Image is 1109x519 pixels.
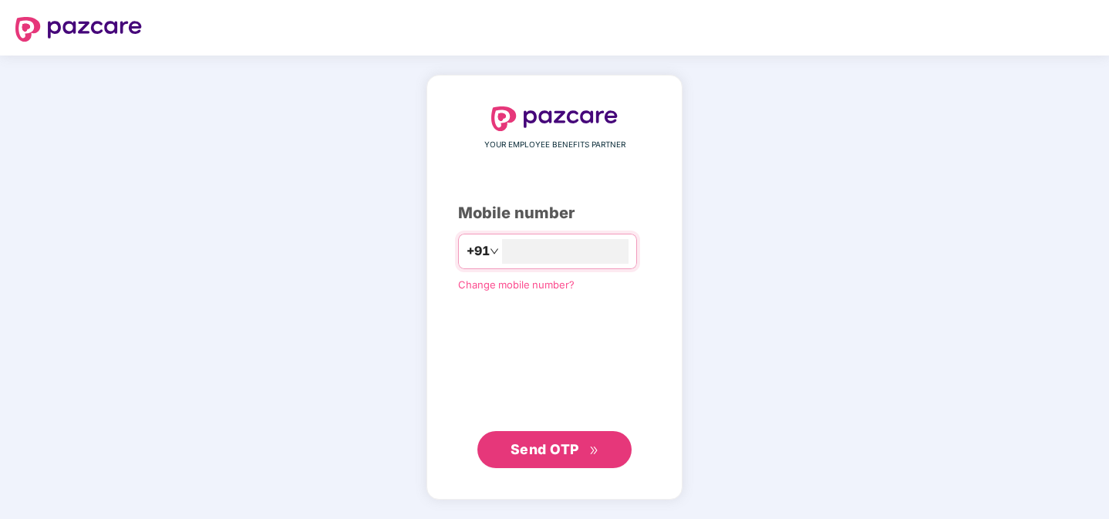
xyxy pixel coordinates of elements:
[490,247,499,256] span: down
[511,441,579,457] span: Send OTP
[458,278,575,291] a: Change mobile number?
[484,139,625,151] span: YOUR EMPLOYEE BENEFITS PARTNER
[491,106,618,131] img: logo
[467,241,490,261] span: +91
[15,17,142,42] img: logo
[477,431,632,468] button: Send OTPdouble-right
[589,446,599,456] span: double-right
[458,201,651,225] div: Mobile number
